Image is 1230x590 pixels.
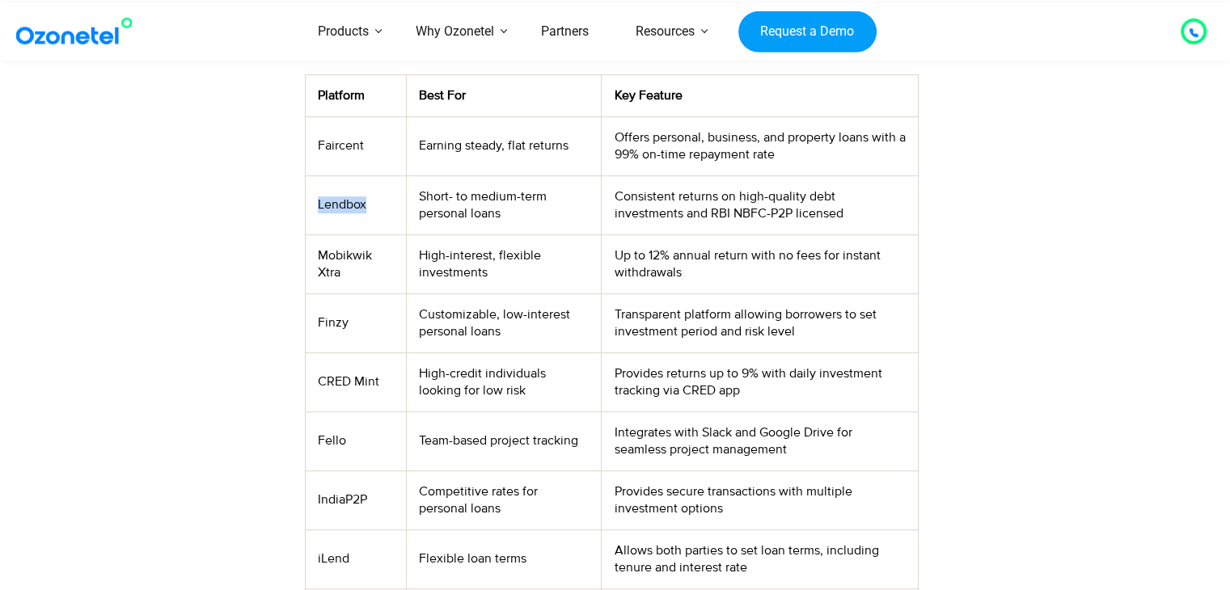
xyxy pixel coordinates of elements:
[602,411,918,470] td: Integrates with Slack and Google Drive for seamless project management
[407,352,602,411] td: High-credit individuals looking for low risk
[602,175,918,234] td: Consistent returns on high-quality debt investments and RBI NBFC-P2P licensed
[392,3,518,61] a: Why Ozonetel
[602,74,918,116] th: Key Feature
[602,352,918,411] td: Provides returns up to 9% with daily investment tracking via CRED app
[407,293,602,352] td: Customizable, low-interest personal loans
[305,529,406,588] td: iLend
[407,116,602,175] td: Earning steady, flat returns
[305,175,406,234] td: Lendbox
[305,74,406,116] th: Platform
[407,411,602,470] td: Team-based project tracking
[305,470,406,529] td: IndiaP2P
[407,470,602,529] td: Competitive rates for personal loans
[518,3,612,61] a: Partners
[602,470,918,529] td: Provides secure transactions with multiple investment options
[305,411,406,470] td: Fello
[602,293,918,352] td: Transparent platform allowing borrowers to set investment period and risk level
[407,74,602,116] th: Best For
[294,3,392,61] a: Products
[612,3,718,61] a: Resources
[407,234,602,293] td: High-interest, flexible investments
[305,352,406,411] td: CRED Mint
[305,234,406,293] td: Mobikwik Xtra
[305,116,406,175] td: Faircent
[305,293,406,352] td: Finzy
[602,529,918,588] td: Allows both parties to set loan terms, including tenure and interest rate
[407,175,602,234] td: Short- to medium-term personal loans
[407,529,602,588] td: Flexible loan terms
[602,116,918,175] td: Offers personal, business, and property loans with a 99% on-time repayment rate
[738,11,877,53] a: Request a Demo
[602,234,918,293] td: Up to 12% annual return with no fees for instant withdrawals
